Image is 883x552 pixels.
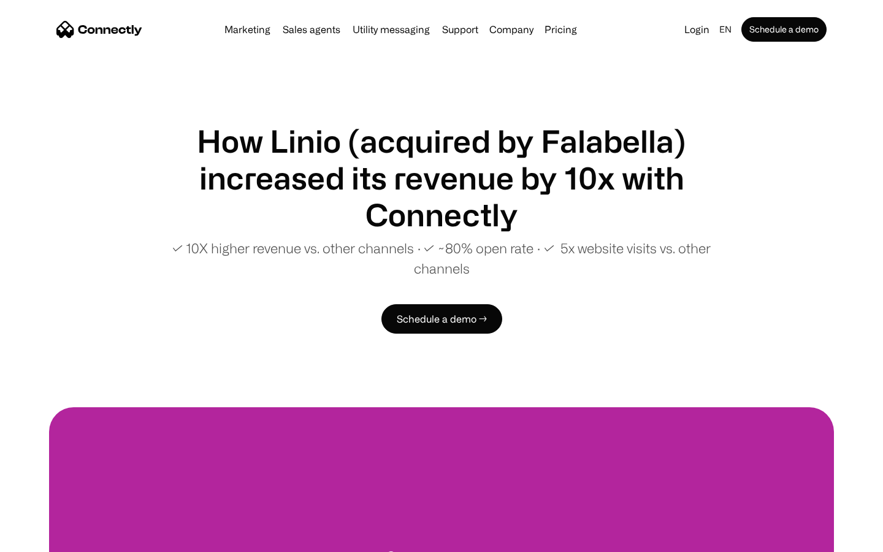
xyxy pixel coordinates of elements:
[12,529,74,548] aside: Language selected: English
[489,21,533,38] div: Company
[220,25,275,34] a: Marketing
[348,25,435,34] a: Utility messaging
[278,25,345,34] a: Sales agents
[25,531,74,548] ul: Language list
[741,17,827,42] a: Schedule a demo
[540,25,582,34] a: Pricing
[147,238,736,278] p: ✓ 10X higher revenue vs. other channels ∙ ✓ ~80% open rate ∙ ✓ 5x website visits vs. other channels
[719,21,732,38] div: en
[147,123,736,233] h1: How Linio (acquired by Falabella) increased its revenue by 10x with Connectly
[381,304,502,334] a: Schedule a demo →
[437,25,483,34] a: Support
[679,21,714,38] a: Login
